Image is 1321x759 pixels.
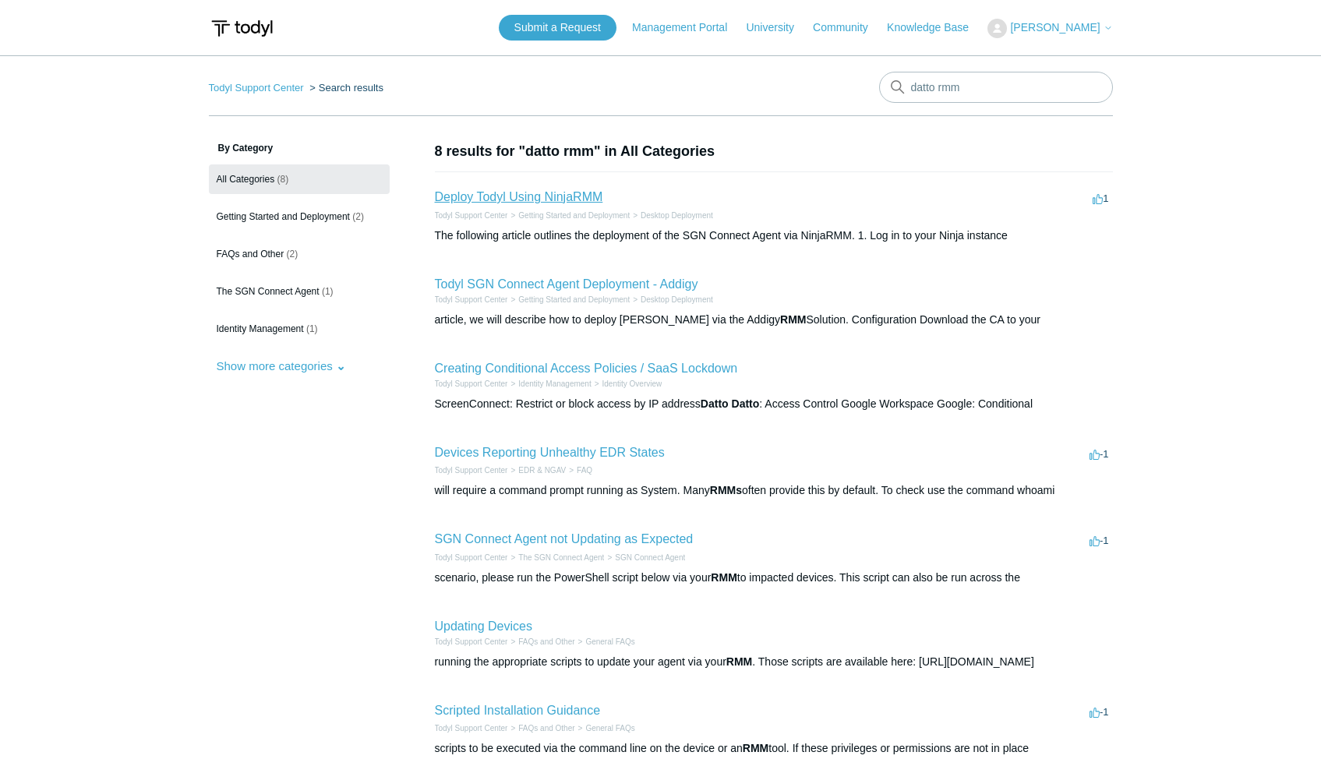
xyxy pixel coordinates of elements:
[435,210,508,221] li: Todyl Support Center
[630,294,713,305] li: Desktop Deployment
[435,704,601,717] a: Scripted Installation Guidance
[615,553,685,562] a: SGN Connect Agent
[435,552,508,563] li: Todyl Support Center
[435,277,698,291] a: Todyl SGN Connect Agent Deployment - Addigy
[507,636,574,648] li: FAQs and Other
[435,637,508,646] a: Todyl Support Center
[701,397,729,410] em: Datto
[435,362,738,375] a: Creating Conditional Access Policies / SaaS Lockdown
[306,323,318,334] span: (1)
[592,378,662,390] li: Identity Overview
[217,286,320,297] span: The SGN Connect Agent
[306,82,383,94] li: Search results
[435,636,508,648] li: Todyl Support Center
[577,466,592,475] a: FAQ
[435,379,508,388] a: Todyl Support Center
[585,637,634,646] a: General FAQs
[435,396,1113,412] div: ScreenConnect: Restrict or block access by IP address : Access Control Google Workspace Google: C...
[575,722,635,734] li: General FAQs
[209,82,307,94] li: Todyl Support Center
[209,82,304,94] a: Todyl Support Center
[1090,448,1109,460] span: -1
[435,141,1113,162] h1: 8 results for "datto rmm" in All Categories
[435,482,1113,499] div: will require a command prompt running as System. Many often provide this by default. To check use...
[604,552,685,563] li: SGN Connect Agent
[435,740,1113,757] div: scripts to be executed via the command line on the device or an tool. If these privileges or perm...
[435,378,508,390] li: Todyl Support Center
[209,351,354,380] button: Show more categories
[726,655,752,668] em: RMM
[435,294,508,305] li: Todyl Support Center
[641,295,713,304] a: Desktop Deployment
[1090,706,1109,718] span: -1
[1093,192,1108,204] span: 1
[518,553,604,562] a: The SGN Connect Agent
[743,742,768,754] em: RMM
[887,19,984,36] a: Knowledge Base
[879,72,1113,103] input: Search
[1010,21,1100,34] span: [PERSON_NAME]
[435,228,1113,244] div: The following article outlines the deployment of the SGN Connect Agent via NinjaRMM. 1. Log in to...
[209,202,390,231] a: Getting Started and Deployment (2)
[209,14,275,43] img: Todyl Support Center Help Center home page
[518,466,566,475] a: EDR & NGAV
[217,211,350,222] span: Getting Started and Deployment
[277,174,289,185] span: (8)
[435,654,1113,670] div: running the appropriate scripts to update your agent via your . Those scripts are available here:...
[217,323,304,334] span: Identity Management
[813,19,884,36] a: Community
[322,286,334,297] span: (1)
[987,19,1112,38] button: [PERSON_NAME]
[435,553,508,562] a: Todyl Support Center
[435,295,508,304] a: Todyl Support Center
[435,466,508,475] a: Todyl Support Center
[435,190,603,203] a: Deploy Todyl Using NinjaRMM
[632,19,743,36] a: Management Portal
[518,637,574,646] a: FAQs and Other
[507,378,591,390] li: Identity Management
[711,571,736,584] em: RMM
[209,164,390,194] a: All Categories (8)
[780,313,806,326] em: RMM
[435,464,508,476] li: Todyl Support Center
[435,724,508,733] a: Todyl Support Center
[575,636,635,648] li: General FAQs
[710,484,742,496] em: RMMs
[518,211,630,220] a: Getting Started and Deployment
[732,397,760,410] em: Datto
[435,211,508,220] a: Todyl Support Center
[209,239,390,269] a: FAQs and Other (2)
[585,724,634,733] a: General FAQs
[435,312,1113,328] div: article, we will describe how to deploy [PERSON_NAME] via the Addigy Solution. Configuration Down...
[217,249,284,259] span: FAQs and Other
[507,294,630,305] li: Getting Started and Deployment
[435,446,665,459] a: Devices Reporting Unhealthy EDR States
[507,210,630,221] li: Getting Started and Deployment
[507,464,566,476] li: EDR & NGAV
[746,19,809,36] a: University
[209,314,390,344] a: Identity Management (1)
[209,277,390,306] a: The SGN Connect Agent (1)
[566,464,592,476] li: FAQ
[435,570,1113,586] div: scenario, please run the PowerShell script below via your to impacted devices. This script can al...
[435,722,508,734] li: Todyl Support Center
[352,211,364,222] span: (2)
[507,722,574,734] li: FAQs and Other
[518,295,630,304] a: Getting Started and Deployment
[1090,535,1109,546] span: -1
[602,379,662,388] a: Identity Overview
[518,379,591,388] a: Identity Management
[507,552,604,563] li: The SGN Connect Agent
[217,174,275,185] span: All Categories
[209,141,390,155] h3: By Category
[287,249,298,259] span: (2)
[630,210,713,221] li: Desktop Deployment
[435,620,532,633] a: Updating Devices
[641,211,713,220] a: Desktop Deployment
[435,532,694,545] a: SGN Connect Agent not Updating as Expected
[499,15,616,41] a: Submit a Request
[518,724,574,733] a: FAQs and Other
